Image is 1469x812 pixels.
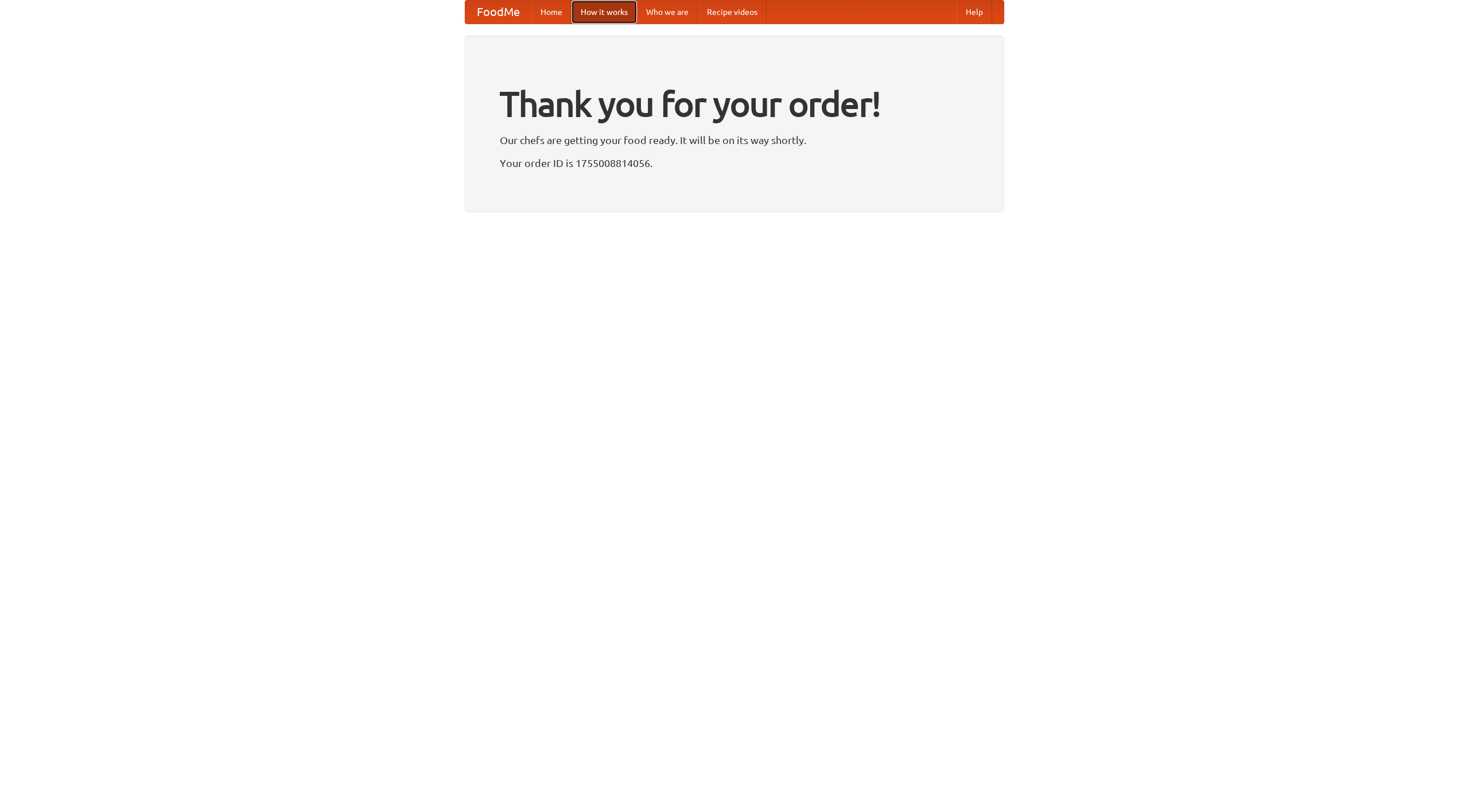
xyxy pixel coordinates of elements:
[465,1,531,24] a: FoodMe
[637,1,698,24] a: Who we are
[957,1,992,24] a: Help
[572,1,637,24] a: How it works
[531,1,572,24] a: Home
[500,154,969,172] p: Your order ID is 1755008814056.
[500,76,969,131] h1: Thank you for your order!
[698,1,767,24] a: Recipe videos
[500,131,969,149] p: Our chefs are getting your food ready. It will be on its way shortly.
